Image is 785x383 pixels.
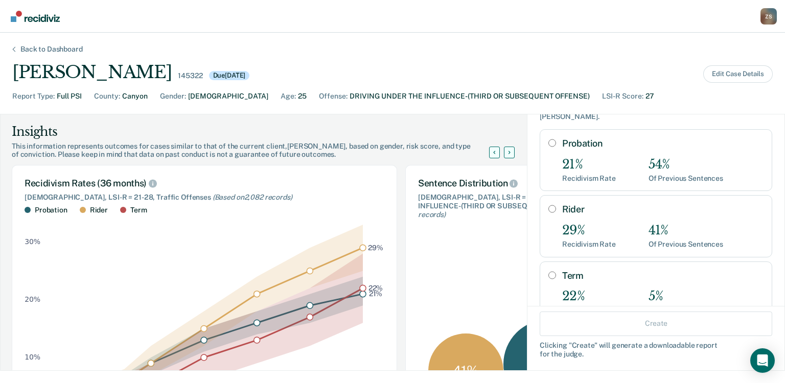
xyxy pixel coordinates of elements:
text: 21% [369,290,383,298]
label: Term [562,270,764,281]
div: Due [DATE] [209,71,250,80]
div: 145322 [178,71,202,80]
div: Of Previous Sentences [649,240,723,249]
text: 10% [25,353,40,361]
div: Age : [281,91,296,102]
text: 30% [25,237,40,246]
div: 25 [298,91,307,102]
div: 5% [649,289,723,304]
span: (Based on 2,082 records ) [213,193,292,201]
div: Clicking " Create " will generate a downloadable report for the judge. [540,341,772,358]
div: Insights [12,124,501,140]
div: Recidivism Rate [562,174,616,183]
div: Gender : [160,91,186,102]
button: Create [540,311,772,336]
div: Open Intercom Messenger [750,348,775,373]
div: Sentence Distribution [418,178,639,189]
div: [DEMOGRAPHIC_DATA] [188,91,268,102]
div: Z S [760,8,777,25]
button: Edit Case Details [703,65,773,83]
div: Term [130,206,147,214]
div: Of Previous Sentences [649,174,723,183]
div: 41% [649,223,723,238]
g: text [368,243,383,297]
div: 54% [649,157,723,172]
div: Recidivism Rates (36 months) [25,178,384,189]
div: 22% [562,289,616,304]
span: (Based on 39 records ) [418,202,625,219]
label: Probation [562,138,764,149]
text: 20% [25,295,40,303]
img: Recidiviz [11,11,60,22]
div: Canyon [122,91,148,102]
div: Full PSI [57,91,82,102]
div: 27 [645,91,654,102]
text: 29% [368,243,383,251]
div: [PERSON_NAME] [12,62,172,83]
div: Back to Dashboard [8,45,95,54]
div: This information represents outcomes for cases similar to that of the current client, [PERSON_NAM... [12,142,501,159]
label: Rider [562,204,764,215]
div: 21% [562,157,616,172]
div: Recidivism Rate [562,240,616,249]
div: [DEMOGRAPHIC_DATA], LSI-R = 21-28, DRIVING UNDER THE INFLUENCE-(THIRD OR SUBSEQUENT OFFENSE) [418,193,639,219]
div: 29% [562,223,616,238]
div: Probation [35,206,67,214]
div: Rider [90,206,108,214]
div: Report Type : [12,91,55,102]
div: [DEMOGRAPHIC_DATA], LSI-R = 21-28, Traffic Offenses [25,193,384,202]
div: Offense : [319,91,348,102]
div: County : [94,91,120,102]
div: LSI-R Score : [602,91,643,102]
div: DRIVING UNDER THE INFLUENCE-(THIRD OR SUBSEQUENT OFFENSE) [350,91,590,102]
text: 22% [368,283,383,292]
button: Profile dropdown button [760,8,777,25]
